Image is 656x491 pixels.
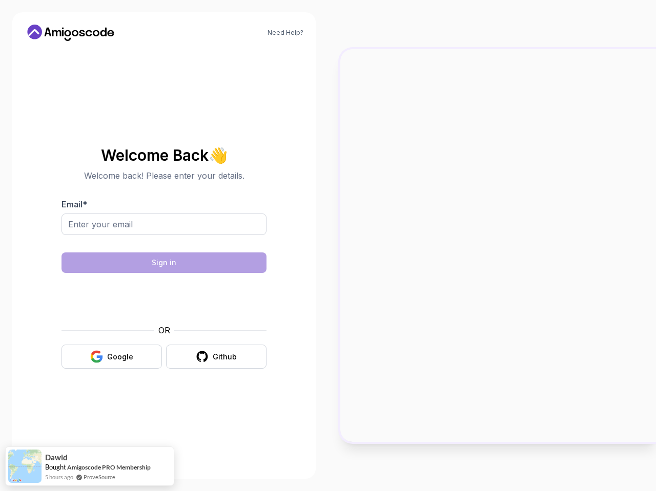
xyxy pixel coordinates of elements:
[268,29,303,37] a: Need Help?
[61,252,266,273] button: Sign in
[166,345,266,369] button: Github
[25,25,117,41] a: Home link
[61,214,266,235] input: Enter your email
[208,146,228,164] span: 👋
[87,279,241,318] iframe: Widget containing checkbox for hCaptcha security challenge
[61,199,87,209] label: Email *
[152,258,176,268] div: Sign in
[158,324,170,336] p: OR
[8,450,42,483] img: provesource social proof notification image
[45,453,68,462] span: Dawid
[61,169,266,182] p: Welcome back! Please enter your details.
[61,147,266,163] h2: Welcome Back
[45,473,73,481] span: 5 hours ago
[340,49,656,442] img: Amigoscode Dashboard
[67,463,151,471] a: Amigoscode PRO Membership
[107,352,133,362] div: Google
[213,352,237,362] div: Github
[45,463,66,471] span: Bought
[84,474,115,480] a: ProveSource
[61,345,162,369] button: Google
